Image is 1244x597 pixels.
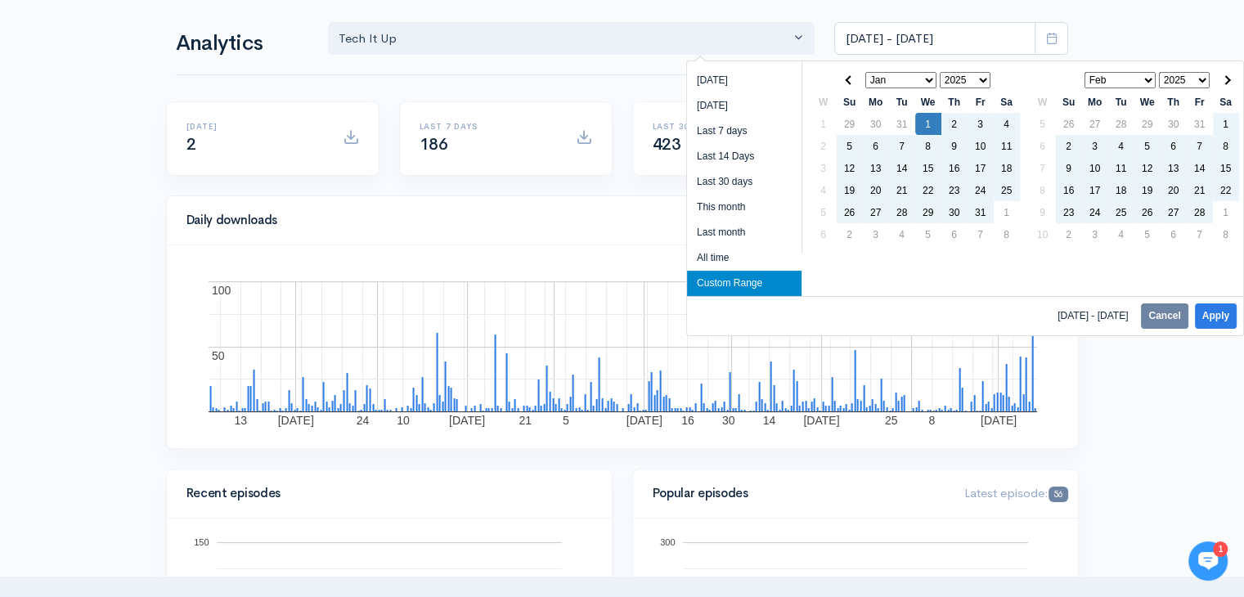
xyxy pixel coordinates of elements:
li: Custom Range [687,271,802,296]
h2: Just let us know if you need anything and we'll be happy to help! 🙂 [25,109,303,187]
td: 30 [1161,113,1187,135]
text: 5 [562,414,568,427]
td: 3 [811,157,837,179]
td: 6 [1030,135,1056,157]
td: 26 [1056,113,1082,135]
text: 21 [519,414,532,427]
td: 10 [1030,223,1056,245]
td: 9 [941,135,968,157]
td: 28 [1108,113,1134,135]
td: 21 [1187,179,1213,201]
td: 17 [968,157,994,179]
td: 15 [915,157,941,179]
td: 18 [1108,179,1134,201]
h4: Popular episodes [653,487,945,500]
div: A chart. [186,265,1058,429]
h6: Last 30 days [653,122,789,131]
p: Find an answer quickly [22,281,305,300]
li: Last 7 days [687,119,802,144]
td: 23 [941,179,968,201]
td: 8 [1213,135,1239,157]
td: 6 [811,223,837,245]
h6: Last 7 days [420,122,556,131]
span: Latest episode: [964,485,1067,500]
td: 25 [1108,201,1134,223]
td: 4 [889,223,915,245]
td: 5 [811,201,837,223]
th: Th [1161,91,1187,113]
th: We [1134,91,1161,113]
th: We [915,91,941,113]
span: 186 [420,134,448,155]
text: [DATE] [277,414,313,427]
td: 20 [863,179,889,201]
th: Tu [889,91,915,113]
td: 10 [1082,157,1108,179]
text: 50 [212,349,225,362]
td: 20 [1161,179,1187,201]
iframe: gist-messenger-bubble-iframe [1188,541,1228,581]
text: 150 [194,537,209,547]
th: Mo [1082,91,1108,113]
text: [DATE] [449,414,485,427]
td: 19 [1134,179,1161,201]
td: 19 [837,179,863,201]
td: 10 [968,135,994,157]
td: 23 [1056,201,1082,223]
span: [DATE] - [DATE] [1058,311,1134,321]
span: 423 [653,134,681,155]
td: 29 [1134,113,1161,135]
td: 31 [1187,113,1213,135]
td: 12 [837,157,863,179]
td: 30 [863,113,889,135]
td: 8 [994,223,1020,245]
td: 6 [1161,135,1187,157]
td: 8 [1213,223,1239,245]
td: 24 [968,179,994,201]
th: Sa [994,91,1020,113]
td: 8 [915,135,941,157]
td: 9 [1030,201,1056,223]
th: Su [837,91,863,113]
td: 27 [863,201,889,223]
text: 13 [234,414,247,427]
td: 25 [994,179,1020,201]
li: All time [687,245,802,271]
li: Last 30 days [687,169,802,195]
td: 31 [889,113,915,135]
td: 1 [1213,201,1239,223]
button: New conversation [25,217,302,249]
span: 56 [1049,487,1067,502]
text: 8 [928,414,935,427]
th: Mo [863,91,889,113]
text: [DATE] [626,414,662,427]
td: 28 [889,201,915,223]
text: 100 [212,284,231,297]
td: 5 [1134,223,1161,245]
li: Last 14 Days [687,144,802,169]
text: 24 [356,414,369,427]
td: 1 [915,113,941,135]
td: 4 [994,113,1020,135]
button: Cancel [1141,303,1188,329]
td: 7 [1187,223,1213,245]
text: 300 [660,537,675,547]
td: 7 [1030,157,1056,179]
td: 29 [837,113,863,135]
td: 13 [1161,157,1187,179]
span: 2 [186,134,196,155]
td: 6 [941,223,968,245]
td: 16 [941,157,968,179]
td: 22 [1213,179,1239,201]
td: 1 [811,113,837,135]
text: [DATE] [980,414,1016,427]
td: 3 [863,223,889,245]
td: 5 [915,223,941,245]
td: 16 [1056,179,1082,201]
text: 14 [762,414,775,427]
td: 26 [837,201,863,223]
h4: Daily downloads [186,213,874,227]
td: 28 [1187,201,1213,223]
td: 12 [1134,157,1161,179]
td: 9 [1056,157,1082,179]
